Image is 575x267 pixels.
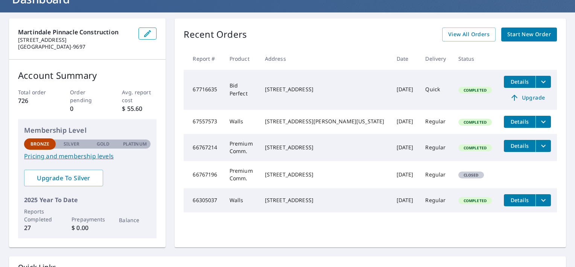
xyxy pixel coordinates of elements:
span: Closed [459,172,483,178]
p: $ 55.60 [122,104,157,113]
p: Order pending [70,88,105,104]
th: Product [224,48,259,70]
td: 66767196 [184,161,223,188]
span: Details [508,78,531,85]
td: Premium Comm. [224,134,259,161]
span: View All Orders [448,30,490,39]
p: Total order [18,88,53,96]
p: [GEOGRAPHIC_DATA]-9697 [18,43,132,50]
p: martindale pinnacle construction [18,28,132,37]
span: Upgrade To Silver [30,174,97,182]
td: 67557573 [184,110,223,134]
div: [STREET_ADDRESS] [265,171,385,178]
div: [STREET_ADDRESS] [265,144,385,151]
th: Address [259,48,391,70]
a: Start New Order [501,28,557,41]
span: Details [508,196,531,204]
th: Delivery [419,48,452,70]
p: Balance [119,216,151,224]
td: Regular [419,161,452,188]
p: 0 [70,104,105,113]
span: Completed [459,87,491,93]
td: [DATE] [391,161,420,188]
td: [DATE] [391,70,420,110]
td: [DATE] [391,188,420,212]
button: filesDropdownBtn-66305037 [535,194,551,206]
a: View All Orders [442,28,496,41]
p: Platinum [123,141,147,147]
button: detailsBtn-67557573 [504,116,535,128]
span: Details [508,118,531,125]
a: Pricing and membership levels [24,152,151,161]
p: Recent Orders [184,28,247,41]
button: detailsBtn-66767214 [504,140,535,152]
span: Completed [459,120,491,125]
div: [STREET_ADDRESS][PERSON_NAME][US_STATE] [265,118,385,125]
p: 2025 Year To Date [24,195,151,204]
div: [STREET_ADDRESS] [265,196,385,204]
td: Walls [224,110,259,134]
p: Avg. report cost [122,88,157,104]
span: Details [508,142,531,149]
span: Completed [459,198,491,203]
button: detailsBtn-67716635 [504,76,535,88]
span: Upgrade [508,93,546,102]
td: Premium Comm. [224,161,259,188]
td: Bid Perfect [224,70,259,110]
div: [STREET_ADDRESS] [265,86,385,93]
td: 66767214 [184,134,223,161]
td: Regular [419,110,452,134]
span: Completed [459,145,491,150]
button: filesDropdownBtn-67716635 [535,76,551,88]
th: Report # [184,48,223,70]
p: Reports Completed [24,207,56,223]
p: 27 [24,223,56,232]
span: Start New Order [507,30,551,39]
p: Gold [97,141,110,147]
td: 66305037 [184,188,223,212]
a: Upgrade [504,92,551,104]
a: Upgrade To Silver [24,170,103,186]
p: Membership Level [24,125,151,135]
td: 67716635 [184,70,223,110]
button: filesDropdownBtn-66767214 [535,140,551,152]
p: 726 [18,96,53,105]
p: Bronze [30,141,49,147]
td: [DATE] [391,110,420,134]
td: Regular [419,134,452,161]
td: [DATE] [391,134,420,161]
p: Prepayments [71,215,103,223]
th: Status [452,48,498,70]
p: [STREET_ADDRESS] [18,37,132,43]
th: Date [391,48,420,70]
td: Walls [224,188,259,212]
td: Quick [419,70,452,110]
button: filesDropdownBtn-67557573 [535,116,551,128]
p: Silver [64,141,79,147]
button: detailsBtn-66305037 [504,194,535,206]
td: Regular [419,188,452,212]
p: $ 0.00 [71,223,103,232]
p: Account Summary [18,69,157,82]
